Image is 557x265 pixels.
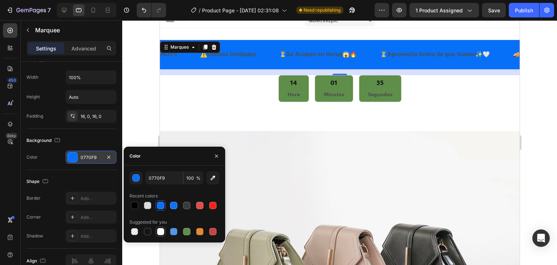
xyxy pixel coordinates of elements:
[26,94,40,100] div: Height
[128,69,140,78] p: Hora
[202,7,279,14] span: Product Page - [DATE] 02:31:08
[26,74,38,81] div: Width
[26,136,62,146] div: Background
[81,154,102,161] div: 0770F9
[196,175,201,182] span: %
[48,6,51,15] p: 7
[26,214,41,220] div: Corner
[220,29,330,40] p: ⏳ ✨🤍
[304,7,341,13] span: Need republishing
[66,71,116,84] input: Auto
[127,31,182,37] strong: Se Acaban en Horas
[81,113,115,120] div: 16, 0, 16, 0
[128,58,140,66] div: 14
[5,133,17,139] div: Beta
[509,3,539,17] button: Publish
[532,229,550,247] div: Open Intercom Messenger
[26,154,38,160] div: Color
[409,3,479,17] button: 1 product assigned
[9,24,30,30] div: Marquee
[3,3,54,17] button: 7
[66,90,116,103] input: Auto
[40,29,96,40] p: ⚠️
[227,31,315,37] strong: Aprovecha Antes de que Vuelen
[40,28,97,40] div: Rich Text Editor. Editing area: main
[208,58,232,66] div: 35
[164,58,184,66] div: 01
[515,7,533,14] div: Publish
[48,31,96,37] strong: Últimas Unidades
[71,45,96,52] p: Advanced
[81,233,115,240] div: Add...
[81,195,115,202] div: Add...
[129,219,167,225] div: Suggested for you
[208,69,232,78] p: Segundos
[164,69,184,78] p: Minutos
[129,153,141,159] div: Color
[129,193,158,199] div: Recent colors
[81,214,115,221] div: Add...
[199,7,201,14] span: /
[119,29,197,40] p: ⏳ 😱🔥
[488,7,500,13] span: Save
[26,177,50,187] div: Shape
[36,45,56,52] p: Settings
[26,233,43,239] div: Shadow
[160,20,520,265] iframe: Design area
[119,28,198,40] div: Rich Text Editor. Editing area: main
[353,29,421,40] p: 🚚 |
[26,195,41,201] div: Border
[416,7,463,14] span: 1 product assigned
[26,113,43,119] div: Padding
[7,77,17,83] div: 450
[145,171,183,184] input: Eg: FFFFFF
[219,28,331,40] div: Rich Text Editor. Editing area: main
[482,3,506,17] button: Save
[137,3,166,17] div: Undo/Redo
[35,26,114,34] p: Marquee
